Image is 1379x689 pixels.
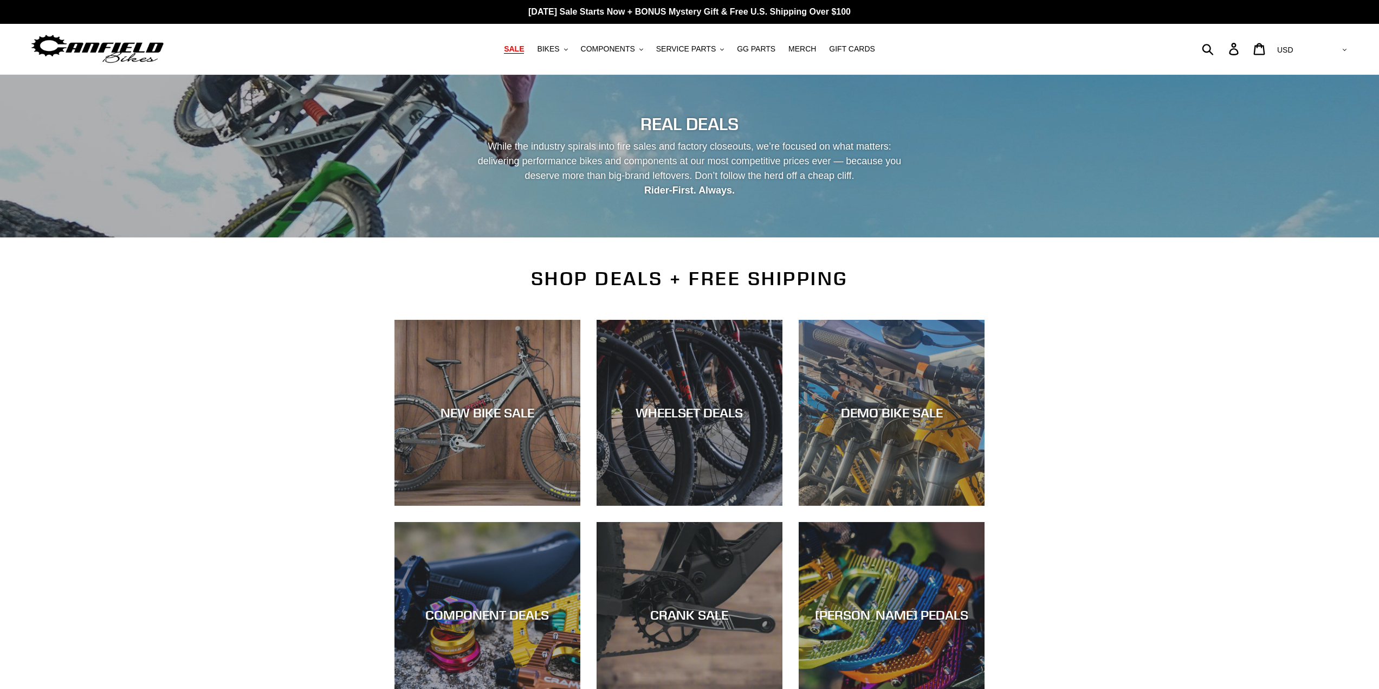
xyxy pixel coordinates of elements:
[597,405,782,421] div: WHEELSET DEALS
[597,320,782,506] a: WHEELSET DEALS
[824,42,881,56] a: GIFT CARDS
[532,42,573,56] button: BIKES
[498,42,529,56] a: SALE
[788,44,816,54] span: MERCH
[575,42,649,56] button: COMPONENTS
[394,320,580,506] a: NEW BIKE SALE
[656,44,716,54] span: SERVICE PARTS
[799,607,985,623] div: [PERSON_NAME] PEDALS
[799,320,985,506] a: DEMO BIKE SALE
[537,44,559,54] span: BIKES
[30,32,165,66] img: Canfield Bikes
[468,139,911,198] p: While the industry spirals into fire sales and factory closeouts, we’re focused on what matters: ...
[394,267,985,290] h2: SHOP DEALS + FREE SHIPPING
[394,405,580,421] div: NEW BIKE SALE
[829,44,875,54] span: GIFT CARDS
[651,42,729,56] button: SERVICE PARTS
[644,185,735,196] strong: Rider-First. Always.
[1208,37,1235,61] input: Search
[597,607,782,623] div: CRANK SALE
[731,42,781,56] a: GG PARTS
[737,44,775,54] span: GG PARTS
[783,42,821,56] a: MERCH
[394,607,580,623] div: COMPONENT DEALS
[394,114,985,134] h2: REAL DEALS
[799,405,985,421] div: DEMO BIKE SALE
[504,44,524,54] span: SALE
[581,44,635,54] span: COMPONENTS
